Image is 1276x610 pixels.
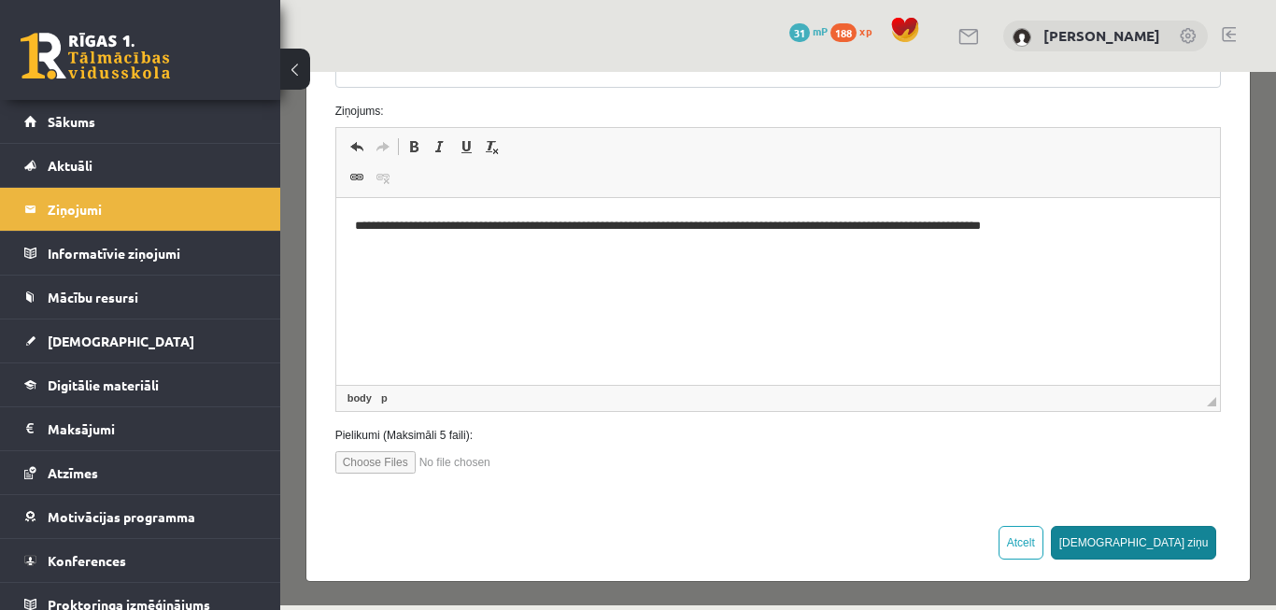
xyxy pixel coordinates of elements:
[48,508,195,525] span: Motivācijas programma
[21,33,170,79] a: Rīgas 1. Tālmācības vidusskola
[48,232,257,275] legend: Informatīvie ziņojumi
[121,63,147,87] a: Treknraksts (vadīšanas taustiņš+B)
[173,63,199,87] a: Pasvītrojums (vadīšanas taustiņš+U)
[789,23,810,42] span: 31
[24,319,257,362] a: [DEMOGRAPHIC_DATA]
[147,63,173,87] a: Slīpraksts (vadīšanas taustiņš+I)
[24,451,257,494] a: Atzīmes
[24,539,257,582] a: Konferences
[24,495,257,538] a: Motivācijas programma
[927,325,936,334] span: Mērogot
[24,232,257,275] a: Informatīvie ziņojumi
[24,188,257,231] a: Ziņojumi
[48,157,92,174] span: Aktuāli
[830,23,881,38] a: 188 xp
[24,363,257,406] a: Digitālie materiāli
[24,276,257,319] a: Mācību resursi
[48,376,159,393] span: Digitālie materiāli
[48,113,95,130] span: Sākums
[24,100,257,143] a: Sākums
[48,407,257,450] legend: Maksājumi
[199,63,225,87] a: Noņemt stilus
[64,318,95,334] a: body elements
[90,63,116,87] a: Atkārtot (vadīšanas taustiņš+Y)
[64,93,90,118] a: Saite (vadīšanas taustiņš+K)
[41,31,956,48] label: Ziņojums:
[48,289,138,305] span: Mācību resursi
[813,23,828,38] span: mP
[789,23,828,38] a: 31 mP
[41,355,956,372] label: Pielikumi (Maksimāli 5 faili):
[48,333,194,349] span: [DEMOGRAPHIC_DATA]
[90,93,116,118] a: Atsaistīt
[1043,26,1160,45] a: [PERSON_NAME]
[64,63,90,87] a: Atcelt (vadīšanas taustiņš+Z)
[97,318,111,334] a: p elements
[56,126,941,313] iframe: Bagātinātā teksta redaktors, wiswyg-editor-47024817856540-1757960521-964
[24,144,257,187] a: Aktuāli
[771,454,937,488] button: [DEMOGRAPHIC_DATA] ziņu
[48,188,257,231] legend: Ziņojumi
[859,23,872,38] span: xp
[830,23,857,42] span: 188
[24,407,257,450] a: Maksājumi
[48,552,126,569] span: Konferences
[1013,28,1031,47] img: Inese Lorence
[48,464,98,481] span: Atzīmes
[718,454,763,488] button: Atcelt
